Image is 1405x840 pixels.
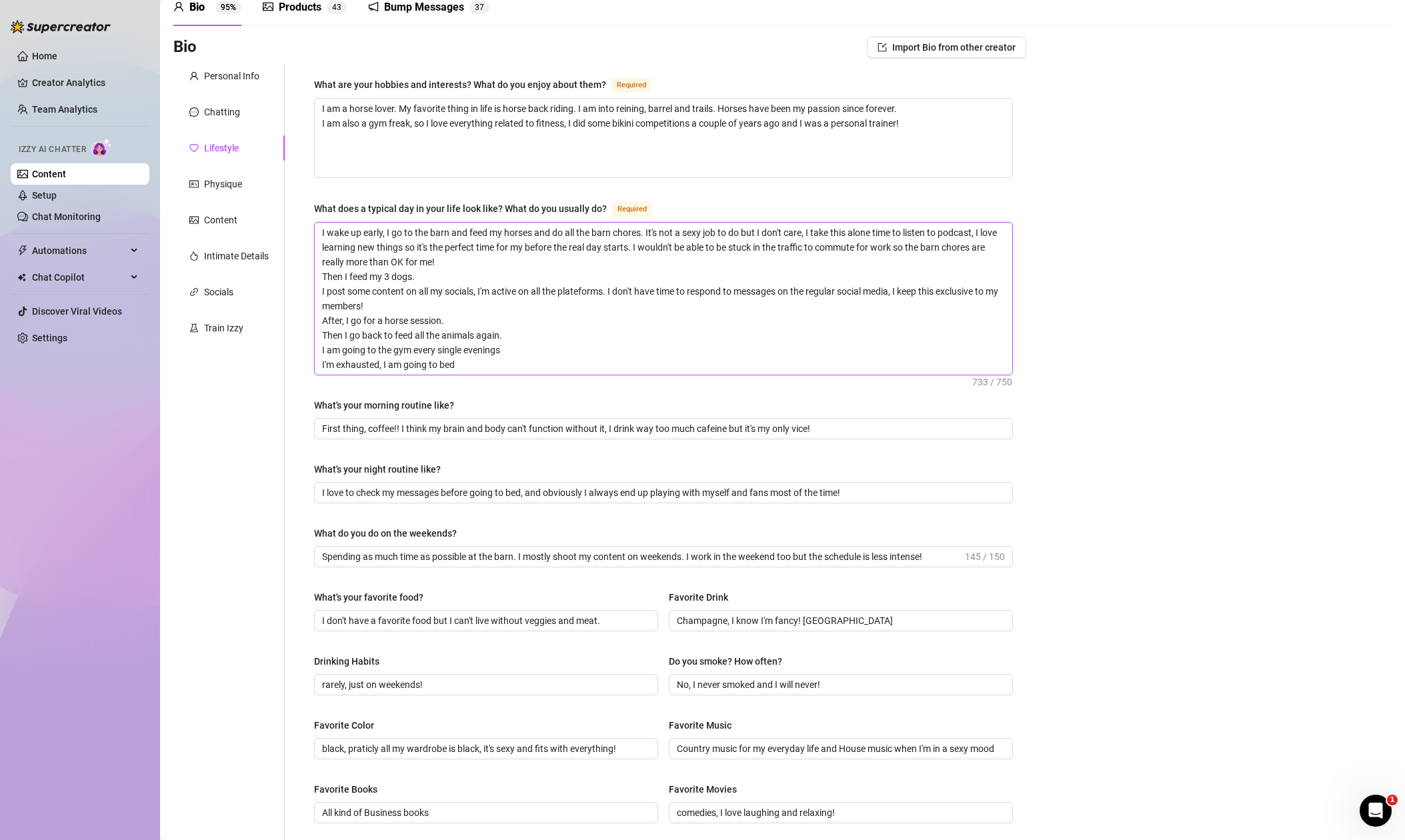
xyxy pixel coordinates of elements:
[669,782,737,797] div: Favorite Movies
[669,718,741,733] label: Favorite Music
[965,549,1005,564] span: 145 / 150
[32,104,97,115] a: Team Analytics
[314,201,667,217] label: What does a typical day in your life look like? What do you usually do?
[677,805,1002,820] input: Favorite Movies
[32,51,57,61] a: Home
[327,1,347,14] sup: 43
[189,323,199,333] span: experiment
[322,421,1002,436] input: What's your morning routine like?
[315,223,1012,375] textarea: What does a typical day in your life look like? What do you usually do?
[314,718,374,733] div: Favorite Color
[32,333,67,343] a: Settings
[32,211,101,222] a: Chat Monitoring
[878,43,887,52] span: import
[314,526,457,541] div: What do you do on the weekends?
[475,3,479,12] span: 3
[173,37,197,58] h3: Bio
[32,240,127,261] span: Automations
[315,99,1012,177] textarea: What are your hobbies and interests? What do you enjoy about them?
[204,213,237,227] div: Content
[677,613,1002,628] input: Favorite Drink
[332,3,337,12] span: 4
[669,654,792,669] label: Do you smoke? How often?
[11,20,111,33] img: logo-BBDzfeDw.svg
[32,169,66,179] a: Content
[189,215,199,225] span: picture
[215,1,241,14] sup: 95%
[204,285,233,299] div: Socials
[337,3,341,12] span: 3
[204,69,259,83] div: Personal Info
[612,202,652,217] span: Required
[314,77,666,93] label: What are your hobbies and interests? What do you enjoy about them?
[189,287,199,297] span: link
[677,741,1002,756] input: Favorite Music
[322,549,962,564] input: What do you do on the weekends?
[204,141,239,155] div: Lifestyle
[892,42,1016,53] span: Import Bio from other creator
[867,37,1026,58] button: Import Bio from other creator
[611,78,651,93] span: Required
[204,249,269,263] div: Intimate Details
[469,1,489,14] sup: 37
[677,677,1002,692] input: Do you smoke? How often?
[19,143,86,156] span: Izzy AI Chatter
[204,105,240,119] div: Chatting
[322,485,1002,500] input: What's your night routine like?
[32,72,139,93] a: Creator Analytics
[32,190,57,201] a: Setup
[189,143,199,153] span: heart
[32,267,127,288] span: Chat Copilot
[314,590,423,605] div: What's your favorite food?
[189,179,199,189] span: idcard
[314,782,387,797] label: Favorite Books
[669,782,746,797] label: Favorite Movies
[17,273,26,282] img: Chat Copilot
[204,321,243,335] div: Train Izzy
[314,654,379,669] div: Drinking Habits
[314,718,383,733] label: Favorite Color
[314,462,450,477] label: What's your night routine like?
[669,590,728,605] div: Favorite Drink
[173,1,184,12] span: user
[263,1,273,12] span: picture
[189,107,199,117] span: message
[189,71,199,81] span: user
[314,77,606,92] div: What are your hobbies and interests? What do you enjoy about them?
[204,177,242,191] div: Physique
[314,462,441,477] div: What's your night routine like?
[314,782,377,797] div: Favorite Books
[314,201,607,216] div: What does a typical day in your life look like? What do you usually do?
[1387,795,1398,805] span: 1
[1360,795,1392,827] iframe: Intercom live chat
[189,251,199,261] span: fire
[322,613,647,628] input: What's your favorite food?
[91,138,112,157] img: AI Chatter
[32,306,122,317] a: Discover Viral Videos
[314,654,389,669] label: Drinking Habits
[314,398,463,413] label: What's your morning routine like?
[322,677,647,692] input: Drinking Habits
[314,398,454,413] div: What's your morning routine like?
[314,590,433,605] label: What's your favorite food?
[669,590,738,605] label: Favorite Drink
[322,805,647,820] input: Favorite Books
[17,245,28,256] span: thunderbolt
[314,526,466,541] label: What do you do on the weekends?
[479,3,484,12] span: 7
[669,718,732,733] div: Favorite Music
[368,1,379,12] span: notification
[669,654,782,669] div: Do you smoke? How often?
[322,741,647,756] input: Favorite Color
